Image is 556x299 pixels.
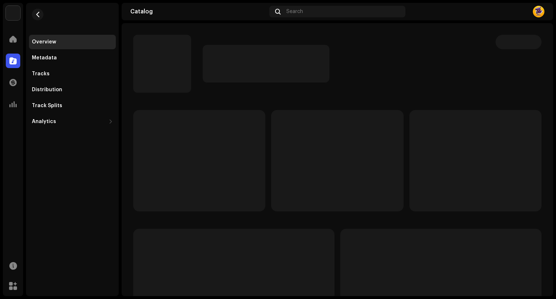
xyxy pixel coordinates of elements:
div: Tracks [32,71,50,77]
div: Analytics [32,119,56,125]
div: Distribution [32,87,62,93]
div: Overview [32,39,56,45]
img: 1062dff5-999f-4fed-953d-43997f2a699d [533,6,544,17]
re-m-nav-dropdown: Analytics [29,114,116,129]
div: Track Splits [32,103,62,109]
re-m-nav-item: Tracks [29,67,116,81]
re-m-nav-item: Track Splits [29,98,116,113]
img: bb356b9b-6e90-403f-adc8-c282c7c2e227 [6,6,20,20]
span: Search [286,9,303,14]
div: Metadata [32,55,57,61]
re-m-nav-item: Distribution [29,83,116,97]
re-m-nav-item: Overview [29,35,116,49]
re-m-nav-item: Metadata [29,51,116,65]
div: Catalog [130,9,266,14]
